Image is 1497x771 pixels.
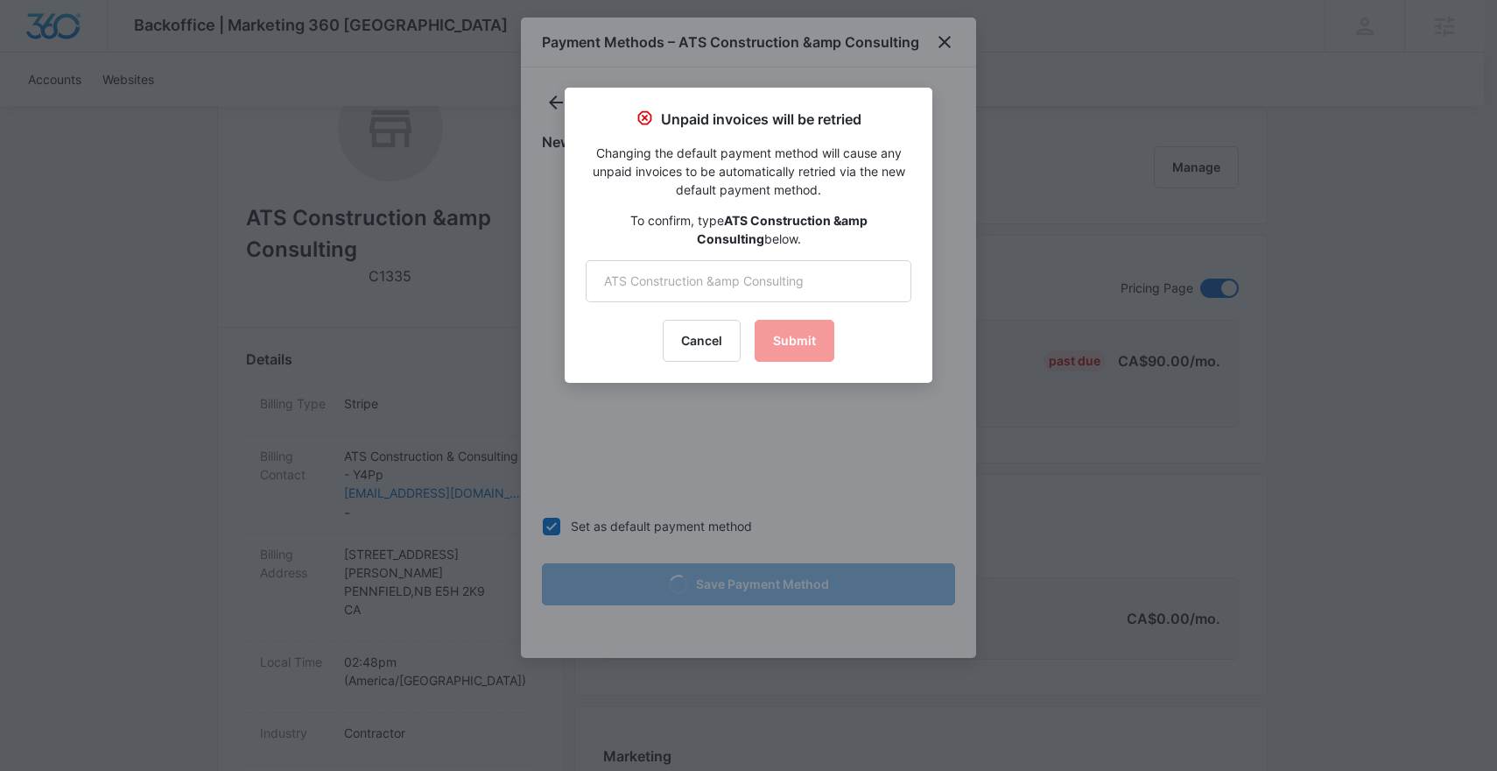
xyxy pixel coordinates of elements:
[663,320,741,362] button: Cancel
[697,213,868,246] strong: ATS Construction &amp Consulting
[586,211,911,248] p: To confirm, type below.
[586,144,911,199] p: Changing the default payment method will cause any unpaid invoices to be automatically retried vi...
[661,109,861,130] p: Unpaid invoices will be retried
[586,260,911,302] input: ATS Construction &amp Consulting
